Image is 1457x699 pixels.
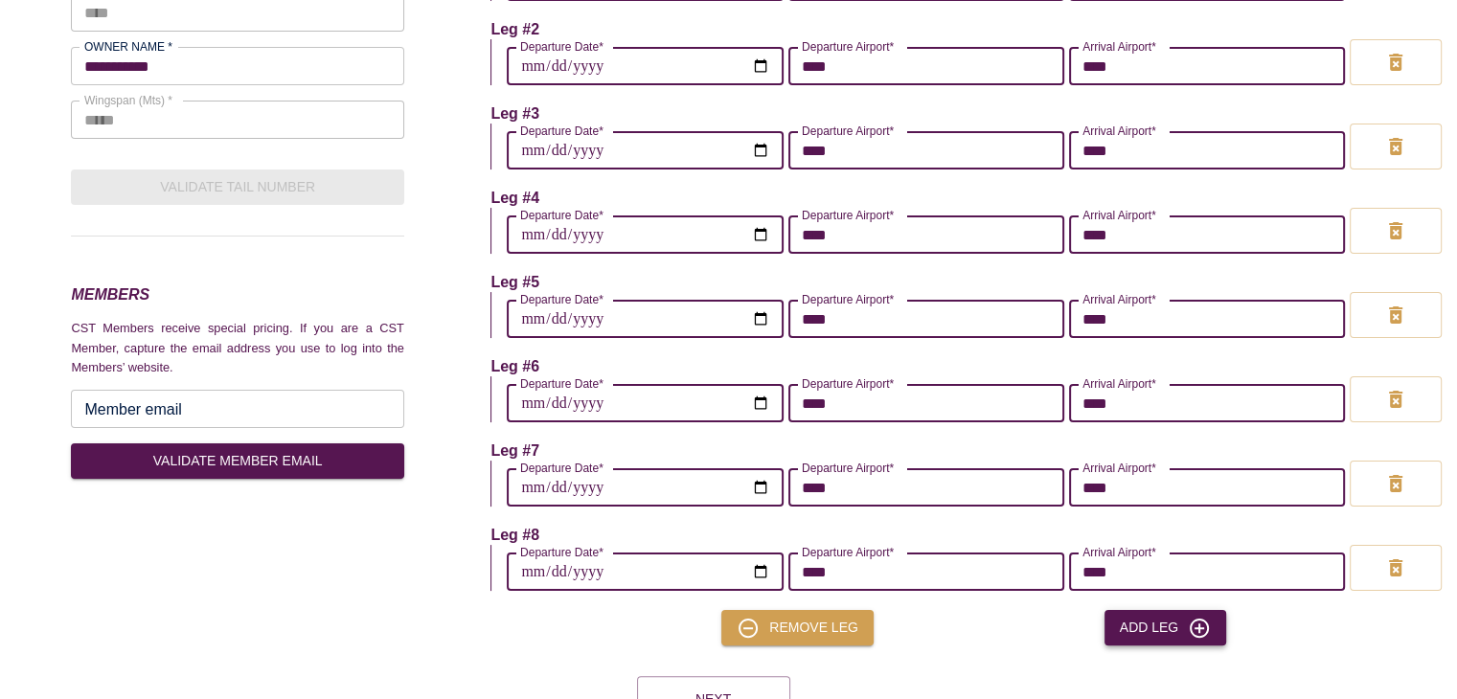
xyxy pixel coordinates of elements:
[520,544,603,560] label: Departure Date*
[802,291,894,307] label: Departure Airport*
[71,443,403,479] button: VALIDATE MEMBER EMAIL
[520,38,603,55] label: Departure Date*
[490,104,539,124] h6: Leg #3
[1082,460,1156,476] label: Arrival Airport*
[520,207,603,223] label: Departure Date*
[490,357,539,376] h6: Leg #6
[802,123,894,139] label: Departure Airport*
[802,460,894,476] label: Departure Airport*
[1082,207,1156,223] label: Arrival Airport*
[1082,38,1156,55] label: Arrival Airport*
[802,544,894,560] label: Departure Airport*
[520,460,603,476] label: Departure Date*
[1104,610,1226,645] button: Add Leg
[520,123,603,139] label: Departure Date*
[71,282,403,307] h3: MEMBERS
[84,38,172,55] label: OWNER NAME *
[802,38,894,55] label: Departure Airport*
[490,441,539,461] h6: Leg #7
[71,319,403,377] p: CST Members receive special pricing. If you are a CST Member, capture the email address you use t...
[1082,123,1156,139] label: Arrival Airport*
[520,291,603,307] label: Departure Date*
[490,20,539,39] h6: Leg #2
[802,375,894,392] label: Departure Airport*
[490,273,539,292] h6: Leg #5
[84,92,172,108] label: Wingspan (Mts) *
[1082,291,1156,307] label: Arrival Airport*
[520,375,603,392] label: Departure Date*
[1082,375,1156,392] label: Arrival Airport*
[721,610,874,645] button: Remove leg
[1082,544,1156,560] label: Arrival Airport*
[490,526,539,545] h6: Leg #8
[490,189,539,208] h6: Leg #4
[802,207,894,223] label: Departure Airport*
